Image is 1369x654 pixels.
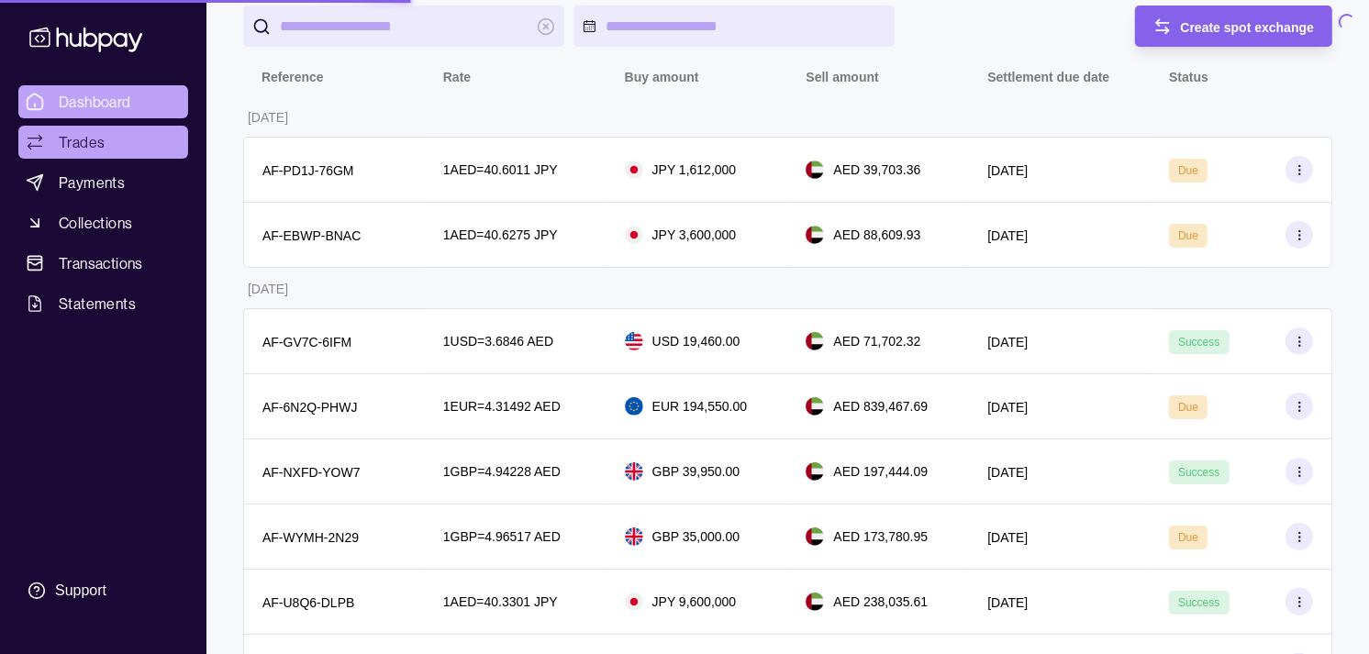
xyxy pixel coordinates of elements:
p: 1 EUR = 4.31492 AED [443,396,561,416]
p: Buy amount [625,70,699,84]
p: [DATE] [987,530,1028,545]
p: [DATE] [987,228,1028,243]
span: Due [1178,401,1198,414]
a: Collections [18,206,188,239]
a: Dashboard [18,85,188,118]
img: us [625,332,643,350]
span: Dashboard [59,91,131,113]
p: AED 238,035.61 [833,592,928,612]
p: [DATE] [987,400,1028,415]
a: Support [18,571,188,610]
img: ae [806,332,824,350]
p: AF-WYMH-2N29 [262,530,359,545]
button: Create spot exchange [1135,6,1333,47]
p: Sell amount [806,70,878,84]
span: Create spot exchange [1181,20,1315,35]
p: Settlement due date [987,70,1109,84]
p: 1 USD = 3.6846 AED [443,331,553,351]
p: AF-6N2Q-PHWJ [262,400,357,415]
span: Collections [59,212,132,234]
img: ae [806,161,824,179]
span: Due [1178,229,1198,242]
p: [DATE] [987,465,1028,480]
img: jp [625,161,643,179]
p: USD 19,460.00 [652,331,740,351]
p: JPY 9,600,000 [652,592,737,612]
span: Success [1178,466,1219,479]
img: gb [625,527,643,546]
p: [DATE] [248,282,288,296]
span: Success [1178,596,1219,609]
p: 1 AED = 40.3301 JPY [443,592,558,612]
p: Reference [262,70,324,84]
p: Status [1169,70,1208,84]
p: AF-EBWP-BNAC [262,228,361,243]
p: AF-NXFD-YOW7 [262,465,361,480]
p: AF-GV7C-6IFM [262,335,351,349]
p: GBP 35,000.00 [652,527,740,547]
p: [DATE] [987,595,1028,610]
p: GBP 39,950.00 [652,461,740,482]
p: 1 AED = 40.6275 JPY [443,225,558,245]
p: EUR 194,550.00 [652,396,748,416]
img: ae [806,462,824,481]
p: 1 AED = 40.6011 JPY [443,160,558,180]
img: gb [625,462,643,481]
img: eu [625,397,643,416]
a: Payments [18,166,188,199]
img: jp [625,226,643,244]
p: 1 GBP = 4.96517 AED [443,527,561,547]
p: JPY 3,600,000 [652,225,737,245]
p: [DATE] [987,335,1028,349]
img: ae [806,397,824,416]
span: Due [1178,531,1198,544]
p: 1 GBP = 4.94228 AED [443,461,561,482]
a: Trades [18,126,188,159]
p: AED 173,780.95 [833,527,928,547]
img: ae [806,226,824,244]
p: AF-PD1J-76GM [262,163,354,178]
p: AED 71,702.32 [833,331,920,351]
input: search [280,6,528,47]
p: AED 39,703.36 [833,160,920,180]
p: AF-U8Q6-DLPB [262,595,354,610]
span: Due [1178,164,1198,177]
p: AED 839,467.69 [833,396,928,416]
p: JPY 1,612,000 [652,160,737,180]
p: Rate [443,70,471,84]
div: Support [55,581,106,601]
span: Transactions [59,252,143,274]
a: Transactions [18,247,188,280]
span: Success [1178,336,1219,349]
span: Payments [59,172,125,194]
img: ae [806,593,824,611]
p: [DATE] [248,110,288,125]
span: Statements [59,293,136,315]
a: Statements [18,287,188,320]
p: AED 197,444.09 [833,461,928,482]
p: [DATE] [987,163,1028,178]
img: jp [625,593,643,611]
span: Trades [59,131,105,153]
p: AED 88,609.93 [833,225,920,245]
img: ae [806,527,824,546]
